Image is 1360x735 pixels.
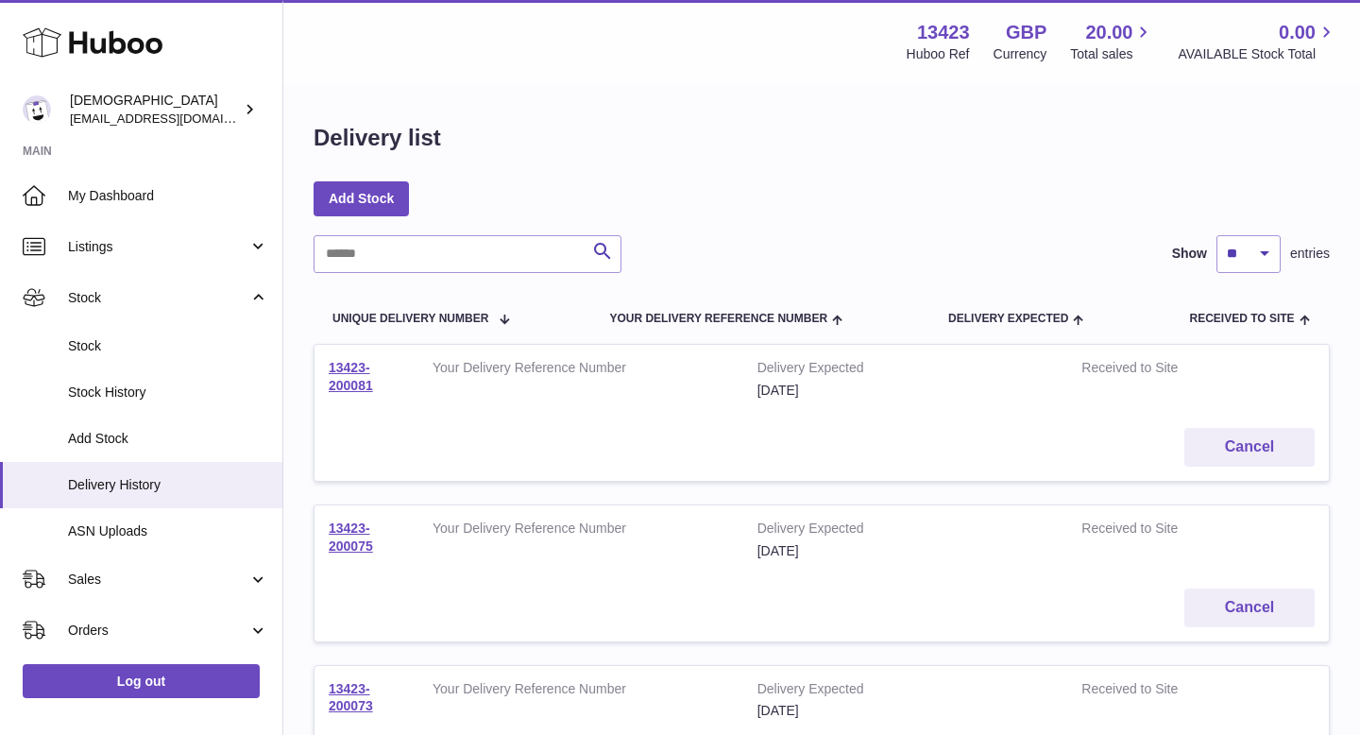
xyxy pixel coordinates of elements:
[757,359,1054,382] strong: Delivery Expected
[68,522,268,540] span: ASN Uploads
[329,681,373,714] a: 13423-200073
[68,430,268,448] span: Add Stock
[917,20,970,45] strong: 13423
[329,360,373,393] a: 13423-200081
[1172,245,1207,263] label: Show
[68,571,248,589] span: Sales
[1189,313,1294,325] span: Received to Site
[70,111,278,126] span: [EMAIL_ADDRESS][DOMAIN_NAME]
[1070,45,1154,63] span: Total sales
[757,702,1054,720] div: [DATE]
[68,187,268,205] span: My Dashboard
[23,95,51,124] img: olgazyuz@outlook.com
[68,238,248,256] span: Listings
[1081,680,1235,703] strong: Received to Site
[332,313,488,325] span: Unique Delivery Number
[1184,589,1315,627] button: Cancel
[1178,20,1337,63] a: 0.00 AVAILABLE Stock Total
[68,337,268,355] span: Stock
[1085,20,1132,45] span: 20.00
[68,384,268,402] span: Stock History
[994,45,1047,63] div: Currency
[757,680,1054,703] strong: Delivery Expected
[433,359,729,382] strong: Your Delivery Reference Number
[757,382,1054,400] div: [DATE]
[23,664,260,698] a: Log out
[1006,20,1046,45] strong: GBP
[1279,20,1316,45] span: 0.00
[70,92,240,128] div: [DEMOGRAPHIC_DATA]
[314,181,409,215] a: Add Stock
[1290,245,1330,263] span: entries
[68,289,248,307] span: Stock
[1081,520,1235,542] strong: Received to Site
[433,680,729,703] strong: Your Delivery Reference Number
[1070,20,1154,63] a: 20.00 Total sales
[757,520,1054,542] strong: Delivery Expected
[1178,45,1337,63] span: AVAILABLE Stock Total
[609,313,827,325] span: Your Delivery Reference Number
[329,521,373,554] a: 13423-200075
[68,476,268,494] span: Delivery History
[757,542,1054,560] div: [DATE]
[314,123,441,153] h1: Delivery list
[907,45,970,63] div: Huboo Ref
[1081,359,1235,382] strong: Received to Site
[68,622,248,640] span: Orders
[948,313,1068,325] span: Delivery Expected
[433,520,729,542] strong: Your Delivery Reference Number
[1184,428,1315,467] button: Cancel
